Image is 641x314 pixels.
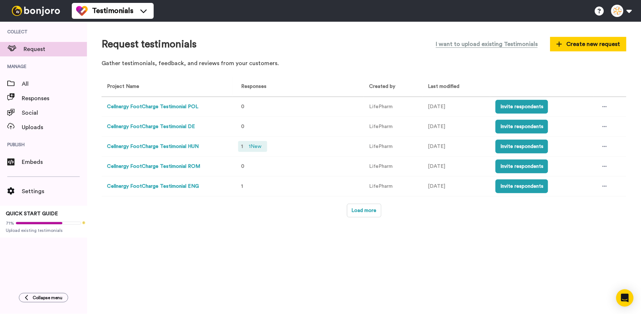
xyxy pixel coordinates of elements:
[80,220,87,226] div: Tooltip anchor
[422,157,490,177] td: [DATE]
[22,123,87,132] span: Uploads
[347,204,381,217] button: Load more
[422,97,490,117] td: [DATE]
[6,220,14,226] span: 71%
[22,109,87,117] span: Social
[92,6,133,16] span: Testimonials
[241,144,243,149] span: 1
[364,77,422,97] th: Created by
[22,80,87,88] span: All
[22,158,87,166] span: Embeds
[241,184,243,189] span: 1
[24,45,87,54] span: Request
[430,36,543,52] button: I want to upload existing Testimonials
[496,140,548,153] button: Invite respondents
[246,143,264,150] span: 1 New
[616,289,634,307] div: Open Intercom Messenger
[557,40,620,48] span: Create new request
[241,104,244,109] span: 0
[364,177,422,196] td: LifePharm
[496,120,548,133] button: Invite respondents
[422,117,490,137] td: [DATE]
[22,187,87,196] span: Settings
[6,211,58,216] span: QUICK START GUIDE
[496,100,548,114] button: Invite respondents
[422,77,490,97] th: Last modified
[102,39,197,50] h1: Request testimonials
[107,143,199,150] button: Cellnergy FootCharge Testimonial HUN
[102,77,233,97] th: Project Name
[6,228,81,233] span: Upload existing testimonials
[364,97,422,117] td: LifePharm
[436,40,538,48] span: I want to upload existing Testimonials
[107,123,195,131] button: Cellnergy FootCharge Testimonial DE
[107,183,199,190] button: Cellnergy FootCharge Testimonial ENG
[107,163,200,170] button: Cellnergy FootCharge Testimonial ROM
[496,179,548,193] button: Invite respondents
[33,295,62,301] span: Collapse menu
[550,37,626,51] button: Create new request
[19,293,68,302] button: Collapse menu
[238,84,266,89] span: Responses
[364,117,422,137] td: LifePharm
[9,6,63,16] img: bj-logo-header-white.svg
[76,5,88,17] img: tm-color.svg
[364,157,422,177] td: LifePharm
[422,137,490,157] td: [DATE]
[22,94,87,103] span: Responses
[364,137,422,157] td: LifePharm
[241,164,244,169] span: 0
[241,124,244,129] span: 0
[102,59,626,68] p: Gather testimonials, feedback, and reviews from your customers.
[496,160,548,173] button: Invite respondents
[107,103,198,111] button: Cellnergy FootCharge Testimonial POL
[422,177,490,196] td: [DATE]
